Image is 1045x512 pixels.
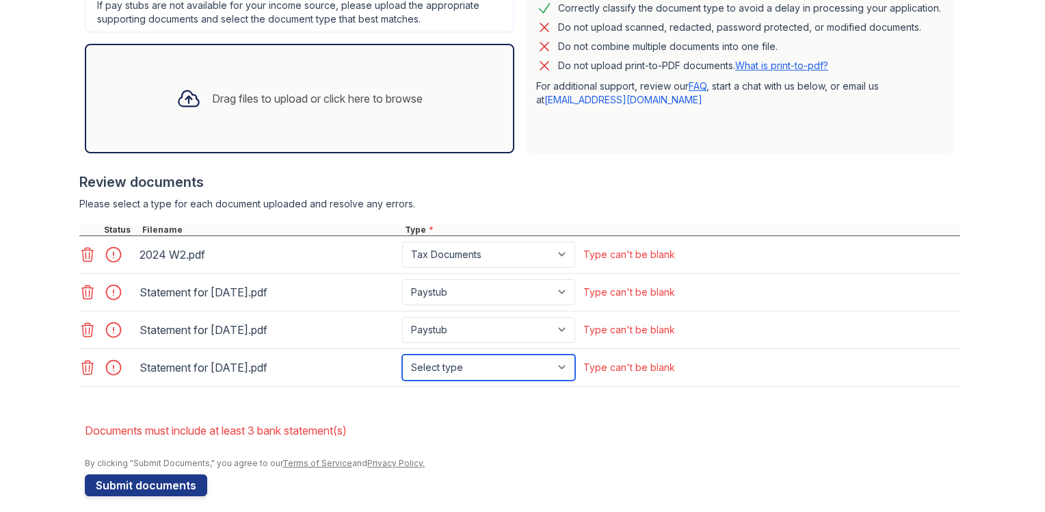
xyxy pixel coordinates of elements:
div: Type can't be blank [583,285,675,299]
a: Privacy Policy. [367,458,425,468]
div: By clicking "Submit Documents," you agree to our and [85,458,960,469]
p: Do not upload print-to-PDF documents. [558,59,828,73]
div: Filename [140,225,402,235]
div: Statement for [DATE].pdf [140,357,397,379]
div: Statement for [DATE].pdf [140,281,397,303]
div: Please select a type for each document uploaded and resolve any errors. [79,197,960,211]
div: Type [402,225,960,235]
div: Drag files to upload or click here to browse [212,90,423,107]
a: Terms of Service [282,458,352,468]
div: Review documents [79,172,960,192]
div: Statement for [DATE].pdf [140,319,397,341]
a: FAQ [689,80,706,92]
a: [EMAIL_ADDRESS][DOMAIN_NAME] [544,94,702,105]
div: Type can't be blank [583,323,675,337]
button: Submit documents [85,474,207,496]
div: Status [101,225,140,235]
li: Documents must include at least 3 bank statement(s) [85,417,960,444]
div: Do not combine multiple documents into one file. [558,38,778,55]
div: Type can't be blank [583,248,675,261]
div: Do not upload scanned, redacted, password protected, or modified documents. [558,19,921,36]
a: What is print-to-pdf? [735,60,828,71]
div: Type can't be blank [583,361,675,374]
p: For additional support, review our , start a chat with us below, or email us at [536,79,944,107]
div: 2024 W2.pdf [140,244,397,266]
